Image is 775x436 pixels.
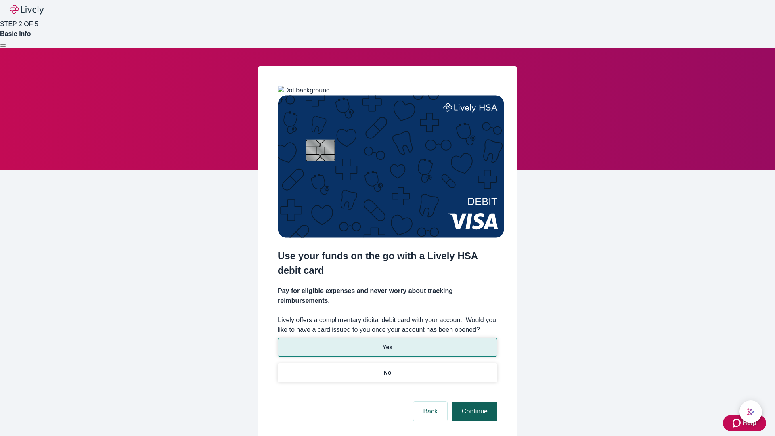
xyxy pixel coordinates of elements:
button: Back [413,402,447,421]
h2: Use your funds on the go with a Lively HSA debit card [278,249,497,278]
button: Yes [278,338,497,357]
p: Yes [383,343,392,352]
svg: Zendesk support icon [733,418,742,428]
button: Zendesk support iconHelp [723,415,766,431]
img: Lively [10,5,44,15]
button: No [278,363,497,382]
h4: Pay for eligible expenses and never worry about tracking reimbursements. [278,286,497,306]
button: Continue [452,402,497,421]
img: Dot background [278,86,330,95]
label: Lively offers a complimentary digital debit card with your account. Would you like to have a card... [278,315,497,335]
span: Help [742,418,756,428]
img: Debit card [278,95,504,238]
svg: Lively AI Assistant [747,408,755,416]
button: chat [739,400,762,423]
p: No [384,369,392,377]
